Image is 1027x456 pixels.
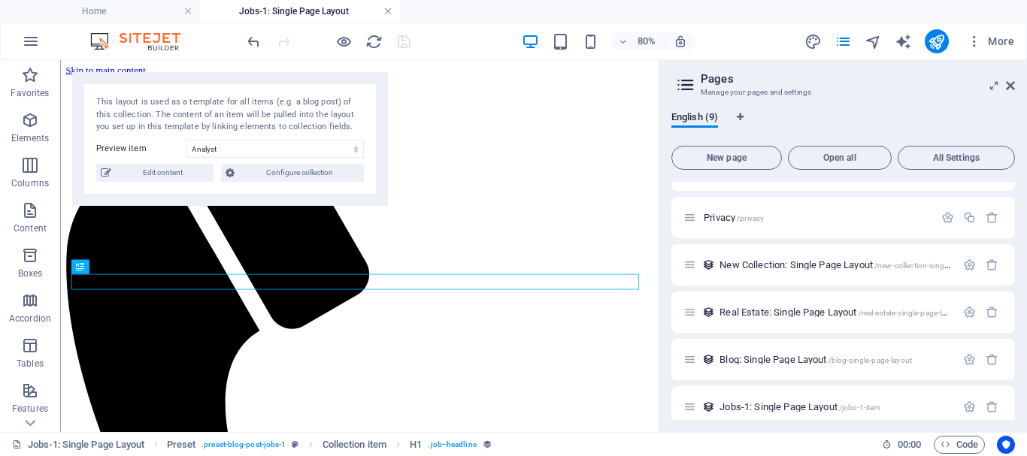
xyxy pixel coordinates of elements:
button: Open all [788,146,892,170]
div: Remove [986,353,998,366]
span: : [908,439,910,450]
span: /real-estate-single-page-layout [859,309,961,317]
span: New Collection: Single Page Layout [720,259,992,270]
div: Real Estate: Single Page Layout/real-estate-single-page-layout [715,307,956,317]
div: Blog: Single Page Layout/blog-single-page-layout [715,355,956,364]
span: English (9) [671,108,718,129]
p: Boxes [18,267,43,279]
span: Click to open page [704,212,764,223]
p: Favorites [11,87,49,99]
button: 80% [612,32,665,50]
div: This layout is used as a template for all items (e.g. a blog post) of this collection. The conten... [96,96,364,134]
button: undo [244,32,262,50]
span: /jobs-1-item [839,403,881,412]
button: publish [925,29,949,53]
h3: Manage your pages and settings [701,86,985,99]
h4: Jobs-1: Single Page Layout [200,3,400,20]
span: /new-collection-single-page-layout [874,261,992,270]
button: Click here to leave preview mode and continue editing [335,32,353,50]
button: All Settings [898,146,1015,170]
a: Click to cancel selection. Double-click to open Pages [12,436,145,454]
label: Preview item [96,140,186,158]
div: Duplicate [963,211,976,224]
i: This element is a customizable preset [292,440,298,448]
span: New page [678,153,775,162]
span: Jobs-1: Single Page Layout [720,401,880,412]
i: This element is bound to a collection [483,439,492,449]
button: Usercentrics [997,436,1015,454]
button: Edit content [96,164,214,182]
button: text_generator [895,32,913,50]
i: Design (Ctrl+Alt+Y) [804,33,822,50]
span: Click to select. Double-click to edit [323,436,386,454]
h2: Pages [701,72,1015,86]
span: All Settings [904,153,1008,162]
div: Language Tabs [671,111,1015,140]
div: New Collection: Single Page Layout/new-collection-single-page-layout [715,260,956,270]
span: . preset-blog-post-jobs-1 [201,436,286,454]
div: Settings [963,258,976,271]
i: Reload page [365,33,383,50]
div: Settings [941,211,954,224]
span: More [967,34,1014,49]
div: This layout is used as a template for all items (e.g. a blog post) of this collection. The conten... [702,353,715,366]
button: pages [835,32,853,50]
i: On resize automatically adjust zoom level to fit chosen device. [674,35,687,48]
div: Settings [963,353,976,366]
span: /privacy [737,214,764,222]
button: reload [365,32,383,50]
p: Columns [11,177,49,189]
span: Blog: Single Page Layout [720,354,912,365]
div: This layout is used as a template for all items (e.g. a blog post) of this collection. The conten... [702,306,715,319]
div: Remove [986,211,998,224]
nav: breadcrumb [167,436,492,454]
div: This layout is used as a template for all items (e.g. a blog post) of this collection. The conten... [702,258,715,271]
span: Code [941,436,978,454]
p: Content [14,222,47,234]
button: design [804,32,823,50]
span: Real Estate: Single Page Layout [720,307,961,318]
i: Publish [928,33,945,50]
span: /blog-single-page-layout [829,356,912,364]
div: Privacy/privacy [699,213,934,222]
button: Configure collection [221,164,364,182]
span: 00 00 [898,436,921,454]
button: Code [934,436,985,454]
div: Remove [986,258,998,271]
img: Editor Logo [86,32,199,50]
p: Accordion [9,313,51,325]
h6: 80% [635,32,659,50]
span: Open all [795,153,885,162]
button: navigator [865,32,883,50]
button: New page [671,146,782,170]
i: Undo: Variant changed: Border (Ctrl+Z) [245,33,262,50]
span: . job--headline [428,436,476,454]
i: AI Writer [895,33,912,50]
span: Configure collection [239,164,359,182]
p: Features [12,403,48,415]
div: This layout is used as a template for all items (e.g. a blog post) of this collection. The conten... [702,400,715,413]
h6: Session time [882,436,922,454]
div: Settings [963,400,976,413]
i: Pages (Ctrl+Alt+S) [835,33,852,50]
span: Click to select. Double-click to edit [167,436,196,454]
i: Navigator [865,33,882,50]
p: Elements [11,132,50,144]
span: Edit content [116,164,209,182]
span: Click to select. Double-click to edit [410,436,422,454]
a: Skip to main content [6,6,106,19]
p: Tables [17,358,44,370]
button: More [961,29,1020,53]
div: Jobs-1: Single Page Layout/jobs-1-item [715,402,956,412]
div: Remove [986,400,998,413]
